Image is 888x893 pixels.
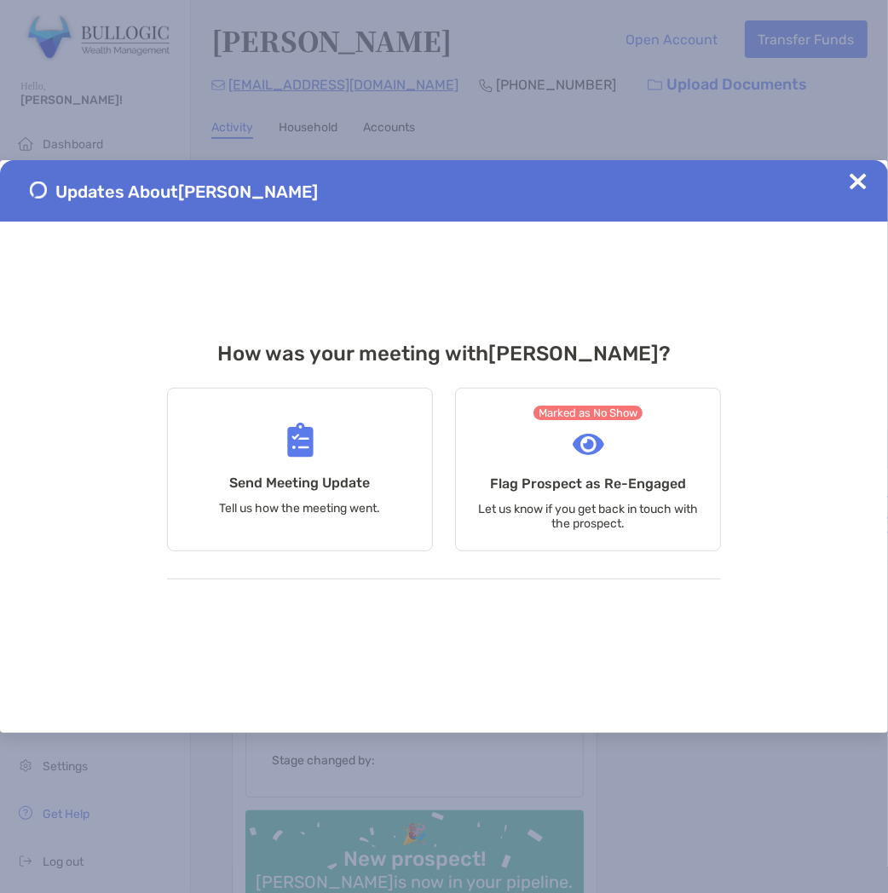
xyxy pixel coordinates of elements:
[230,475,371,491] h4: Send Meeting Update
[30,181,47,199] img: Send Meeting Update 1
[573,434,604,455] img: Flag Prospect as Re-Engaged
[477,502,699,531] p: Let us know if you get back in touch with the prospect.
[490,475,686,492] h4: Flag Prospect as Re-Engaged
[287,423,314,458] img: Send Meeting Update
[220,501,381,516] p: Tell us how the meeting went.
[167,342,721,366] h3: How was your meeting with [PERSON_NAME] ?
[850,173,867,190] img: Close Updates Zoe
[533,406,643,420] span: Marked as No Show
[55,181,318,202] span: Updates About [PERSON_NAME]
